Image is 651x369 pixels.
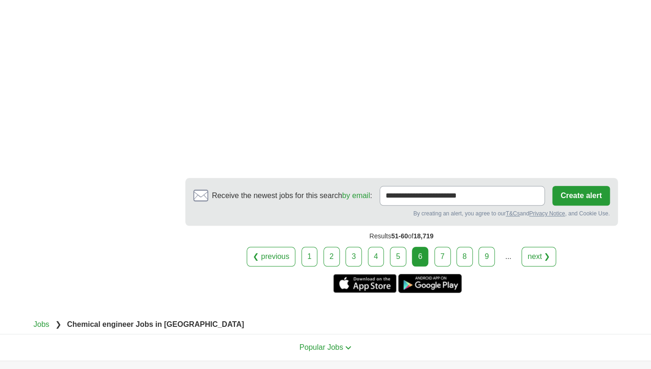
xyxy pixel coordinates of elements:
span: Popular Jobs [300,343,343,351]
a: 9 [478,247,495,266]
span: ❯ [55,320,61,328]
a: 4 [368,247,384,266]
a: Get the iPhone app [333,274,396,293]
a: 7 [434,247,451,266]
a: 1 [301,247,318,266]
a: Get the Android app [398,274,461,293]
a: 8 [456,247,473,266]
img: toggle icon [345,346,351,350]
span: 51-60 [391,232,408,240]
div: ... [499,247,518,266]
div: Results of [185,226,618,247]
div: By creating an alert, you agree to our and , and Cookie Use. [193,209,610,218]
a: T&Cs [505,210,519,217]
a: next ❯ [521,247,556,266]
a: 3 [345,247,362,266]
strong: Chemical engineer Jobs in [GEOGRAPHIC_DATA] [67,320,244,328]
a: 5 [390,247,406,266]
a: Privacy Notice [529,210,565,217]
a: Jobs [34,320,50,328]
span: 18,719 [413,232,433,240]
a: ❮ previous [247,247,295,266]
div: 6 [412,247,428,266]
button: Create alert [552,186,609,206]
a: 2 [323,247,340,266]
